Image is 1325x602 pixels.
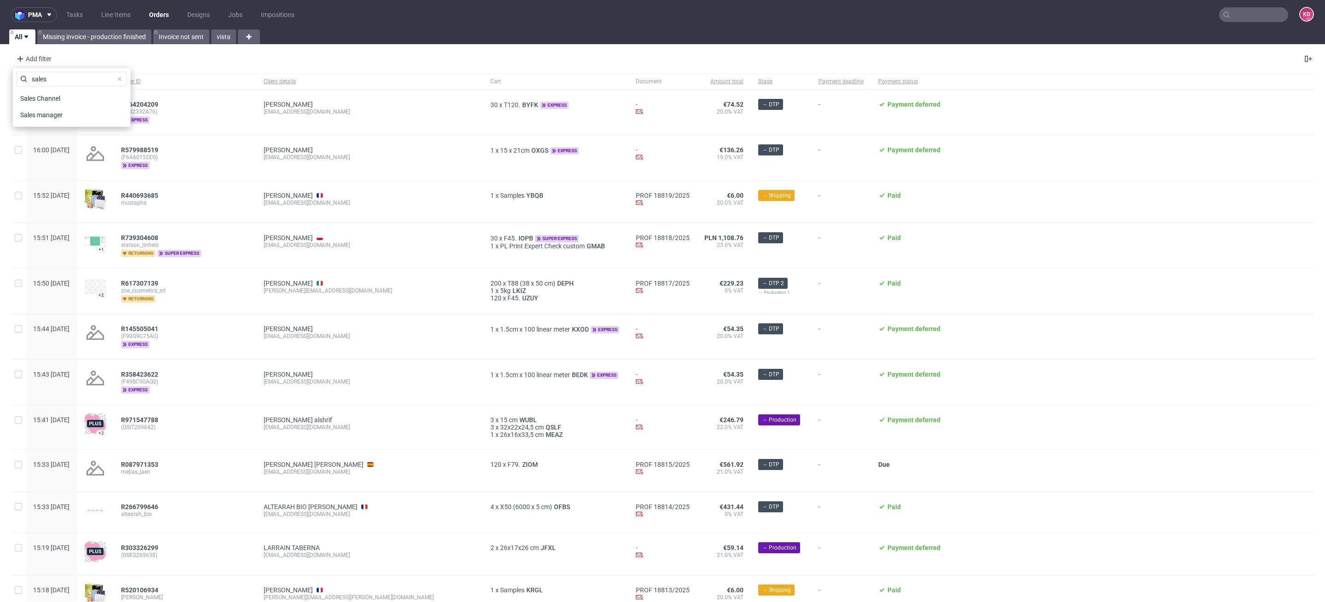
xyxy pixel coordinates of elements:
span: → Shipping [762,586,791,594]
img: version_two_editor_design [84,279,106,296]
span: €246.79 [720,416,743,424]
div: +1 [98,247,104,252]
a: PROF 18813/2025 [636,586,690,594]
div: +2 [98,430,104,436]
span: 120 [490,461,501,468]
span: returning [121,250,156,257]
span: 30 [490,101,498,109]
span: Cart [490,78,621,86]
span: express [591,326,619,333]
a: DEPH [555,280,576,287]
span: - [818,101,864,124]
span: 2 [490,544,494,551]
a: [PERSON_NAME] [264,280,313,287]
span: express [121,162,150,169]
span: €59.14 [723,544,743,551]
span: (F49BC90AG0) [121,378,249,385]
div: x [490,146,621,155]
span: R520106934 [121,586,158,594]
span: 1 [490,242,494,250]
a: R440693685 [121,192,160,199]
span: Client details [264,78,476,86]
span: €54.35 [723,371,743,378]
span: 15:19 [DATE] [33,544,69,551]
span: 15:18 [DATE] [33,586,69,594]
span: → DTP [762,370,779,378]
span: JFXL [539,544,558,551]
a: MEAZ [544,431,565,438]
a: ALTEARAH BIO [PERSON_NAME] [264,503,357,510]
a: WUBL [518,416,539,424]
span: 0% VAT [704,510,743,518]
span: T88 (38 x 50 cm) [507,280,555,287]
span: 120 [490,294,501,302]
span: 15:44 [DATE] [33,325,69,333]
span: 21.0% VAT [704,551,743,559]
a: Line Items [96,7,136,22]
span: €431.44 [720,503,743,510]
span: 1 [490,586,494,594]
span: 19.0% VAT [704,154,743,161]
div: x [490,294,621,302]
span: X50 (6000 x 5 cm) [500,503,552,510]
a: OFBS [552,503,572,510]
span: R739304608 [121,234,158,241]
div: [EMAIL_ADDRESS][DOMAIN_NAME] [264,199,476,206]
a: Impositions [255,7,300,22]
span: (GSIT269642) [121,424,249,431]
a: LARRAIN TABERNA [264,544,320,551]
span: 1 [490,287,494,294]
a: ZIOM [520,461,540,468]
span: Sales Channel [17,92,64,105]
div: [EMAIL_ADDRESS][DOMAIN_NAME] [264,333,476,340]
span: - [818,503,864,522]
span: R440693685 [121,192,158,199]
span: 23.0% VAT [704,241,743,249]
a: QSLF [544,424,563,431]
a: KXOD [570,326,591,333]
span: 20.0% VAT [704,594,743,601]
span: 15 x 21cm [500,147,530,154]
div: [EMAIL_ADDRESS][DOMAIN_NAME] [264,551,476,559]
span: - [818,461,864,481]
span: 15 cm [500,416,518,424]
span: → DTP [762,100,779,109]
span: - [818,280,864,303]
a: Orders [144,7,174,22]
span: 15:52 [DATE] [33,192,69,199]
div: x [490,424,621,431]
span: - [818,146,864,169]
div: x [490,280,621,287]
span: Stage [758,78,804,86]
a: Jobs [223,7,248,22]
a: BEDK [570,371,590,378]
span: KRGL [524,586,545,594]
span: express [121,386,150,394]
span: R264204209 [121,101,158,108]
a: LKIZ [511,287,528,294]
a: Invoice not sent [153,29,209,44]
div: - [636,146,690,162]
span: €6.00 [727,586,743,594]
div: x [490,431,621,438]
span: mejias_jaen [121,468,249,476]
div: [EMAIL_ADDRESS][DOMAIN_NAME] [264,378,476,385]
span: 15:43 [DATE] [33,371,69,378]
div: x [490,461,621,468]
span: R087971353 [121,461,158,468]
span: 32x22x24,5 cm [500,424,544,431]
a: Designs [182,7,215,22]
span: €136.26 [720,146,743,154]
a: R303326299 [121,544,160,551]
button: pma [11,7,57,22]
a: R520106934 [121,586,160,594]
span: 16:00 [DATE] [33,146,69,154]
div: x [490,234,621,242]
a: YBQB [524,192,545,199]
span: 5kg [500,287,511,294]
